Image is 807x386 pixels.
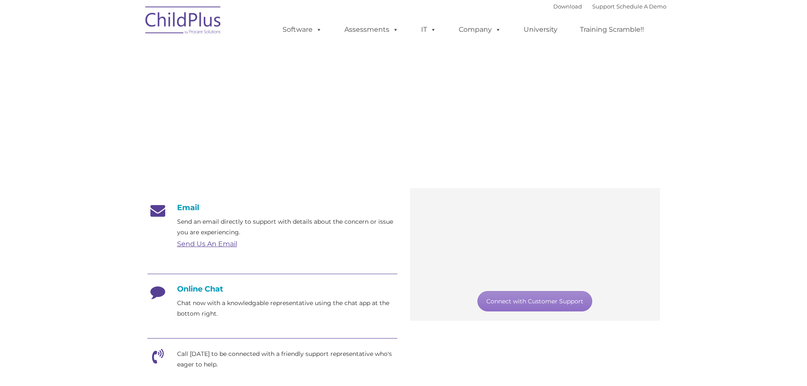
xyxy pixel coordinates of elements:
p: Chat now with a knowledgable representative using the chat app at the bottom right. [177,298,397,319]
a: Training Scramble!! [571,21,652,38]
p: Call [DATE] to be connected with a friendly support representative who's eager to help. [177,349,397,370]
a: IT [413,21,445,38]
h4: Online Chat [147,284,397,294]
a: Connect with Customer Support [477,291,592,311]
h4: Email [147,203,397,212]
a: University [515,21,566,38]
img: ChildPlus by Procare Solutions [141,0,226,43]
a: Software [274,21,330,38]
a: Company [450,21,510,38]
font: | [553,3,666,10]
a: Assessments [336,21,407,38]
a: Support [592,3,615,10]
p: Send an email directly to support with details about the concern or issue you are experiencing. [177,217,397,238]
a: Schedule A Demo [616,3,666,10]
a: Download [553,3,582,10]
a: Send Us An Email [177,240,237,248]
